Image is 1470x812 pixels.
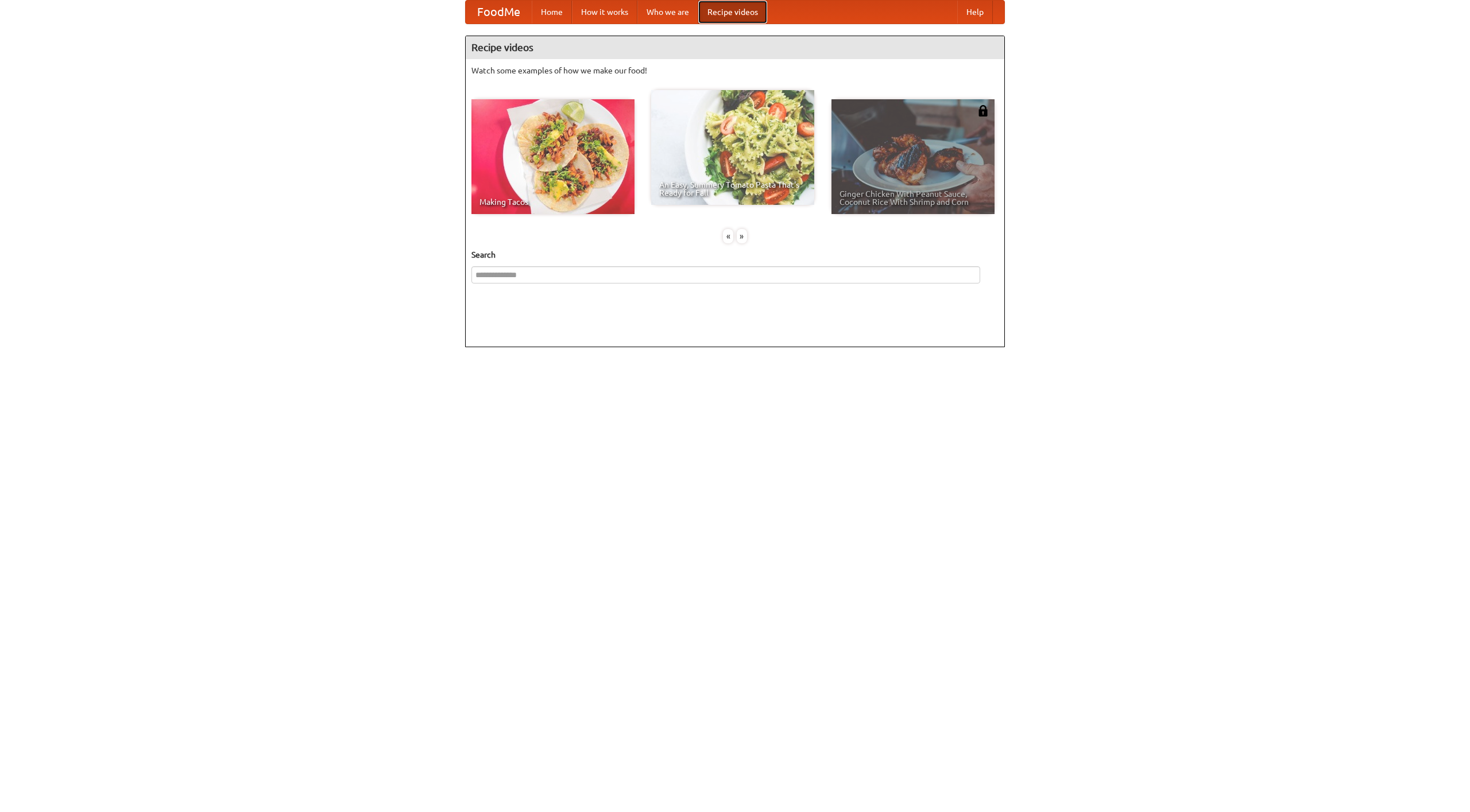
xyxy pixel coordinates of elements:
a: Home [532,1,572,24]
a: Who we are [637,1,698,24]
a: An Easy, Summery Tomato Pasta That's Ready for Fall [651,90,814,205]
h5: Search [471,249,999,261]
div: « [723,229,733,243]
a: How it works [572,1,637,24]
span: An Easy, Summery Tomato Pasta That's Ready for Fall [659,181,806,197]
a: FoodMe [466,1,532,24]
img: 483408.png [977,105,989,116]
a: Making Tacos [471,99,635,214]
span: Making Tacos [479,198,626,206]
p: Watch some examples of how we make our food! [471,65,999,76]
h4: Recipe videos [466,36,1004,59]
a: Help [957,1,993,24]
div: » [737,229,747,243]
a: Recipe videos [698,1,767,24]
